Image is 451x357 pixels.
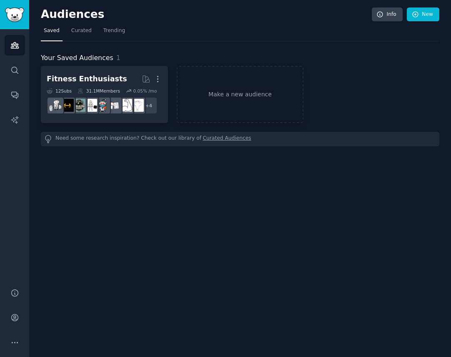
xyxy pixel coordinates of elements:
div: 0.05 % /mo [133,88,157,94]
img: GymMotivation [73,99,85,112]
img: weightroom [49,99,62,112]
a: Fitness Enthusiasts12Subs31.1MMembers0.05% /mo+4Fitnessstrength_trainingloseitHealthGYMGymMotivat... [41,66,168,123]
a: Trending [100,24,128,41]
img: Health [96,99,109,112]
div: 31.1M Members [78,88,120,94]
img: loseit [108,99,120,112]
img: workout [61,99,74,112]
img: GummySearch logo [5,8,24,22]
span: Your Saved Audiences [41,53,113,63]
span: Trending [103,27,125,35]
span: 1 [116,54,120,62]
h2: Audiences [41,8,372,21]
a: New [407,8,439,22]
div: Need some research inspiration? Check out our library of [41,132,439,146]
img: strength_training [119,99,132,112]
a: Info [372,8,403,22]
span: Curated [71,27,92,35]
img: Fitness [131,99,144,112]
span: Saved [44,27,60,35]
div: Fitness Enthusiasts [47,74,127,84]
div: 12 Sub s [47,88,72,94]
div: + 4 [140,97,158,114]
a: Saved [41,24,63,41]
a: Curated Audiences [203,135,251,143]
a: Curated [68,24,95,41]
a: Make a new audience [177,66,304,123]
img: GYM [84,99,97,112]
